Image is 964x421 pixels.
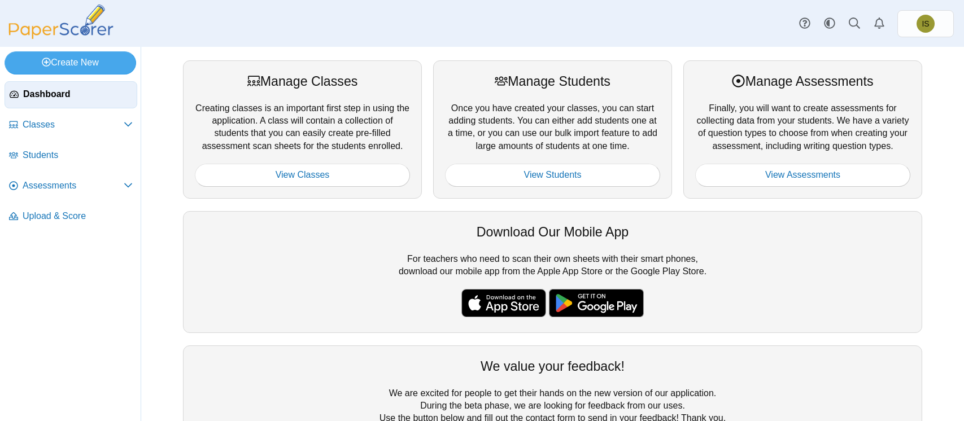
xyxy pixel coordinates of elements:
[5,112,137,139] a: Classes
[683,60,922,198] div: Finally, you will want to create assessments for collecting data from your students. We have a va...
[195,72,410,90] div: Manage Classes
[917,15,935,33] span: Isaiah Sexton
[445,164,660,186] a: View Students
[5,203,137,230] a: Upload & Score
[433,60,672,198] div: Once you have created your classes, you can start adding students. You can either add students on...
[23,88,132,100] span: Dashboard
[445,72,660,90] div: Manage Students
[23,149,133,161] span: Students
[695,72,910,90] div: Manage Assessments
[23,179,124,192] span: Assessments
[5,173,137,200] a: Assessments
[195,357,910,375] div: We value your feedback!
[867,11,892,36] a: Alerts
[5,5,117,39] img: PaperScorer
[922,20,929,28] span: Isaiah Sexton
[23,210,133,222] span: Upload & Score
[461,289,546,317] img: apple-store-badge.svg
[549,289,644,317] img: google-play-badge.png
[5,81,137,108] a: Dashboard
[5,31,117,41] a: PaperScorer
[897,10,954,37] a: Isaiah Sexton
[195,164,410,186] a: View Classes
[695,164,910,186] a: View Assessments
[183,211,922,333] div: For teachers who need to scan their own sheets with their smart phones, download our mobile app f...
[183,60,422,198] div: Creating classes is an important first step in using the application. A class will contain a coll...
[5,51,136,74] a: Create New
[23,119,124,131] span: Classes
[5,142,137,169] a: Students
[195,223,910,241] div: Download Our Mobile App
